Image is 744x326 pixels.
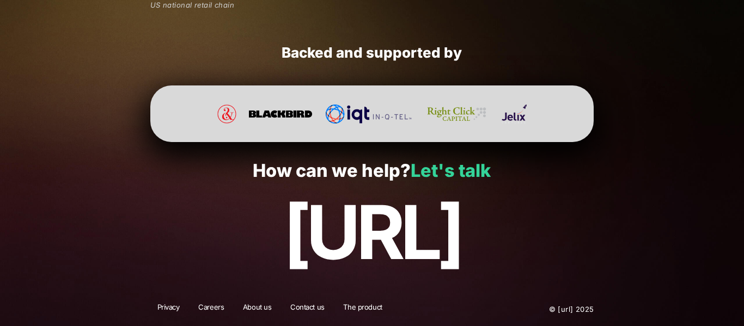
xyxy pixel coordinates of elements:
[217,104,236,124] img: Pan Effect Website
[150,1,234,9] em: US national retail chain
[249,104,312,124] img: Blackbird Ventures Website
[336,302,389,316] a: The product
[325,104,412,124] img: In-Q-Tel (IQT)
[411,160,491,181] a: Let's talk
[236,302,279,316] a: About us
[483,302,594,316] p: © [URL] 2025
[425,104,489,124] img: Right Click Capital Website
[283,302,332,316] a: Contact us
[150,302,187,316] a: Privacy
[191,302,231,316] a: Careers
[502,104,527,124] img: Jelix Ventures Website
[150,44,594,62] h2: Backed and supported by
[23,161,720,181] p: How can we help?
[23,190,720,274] p: [URL]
